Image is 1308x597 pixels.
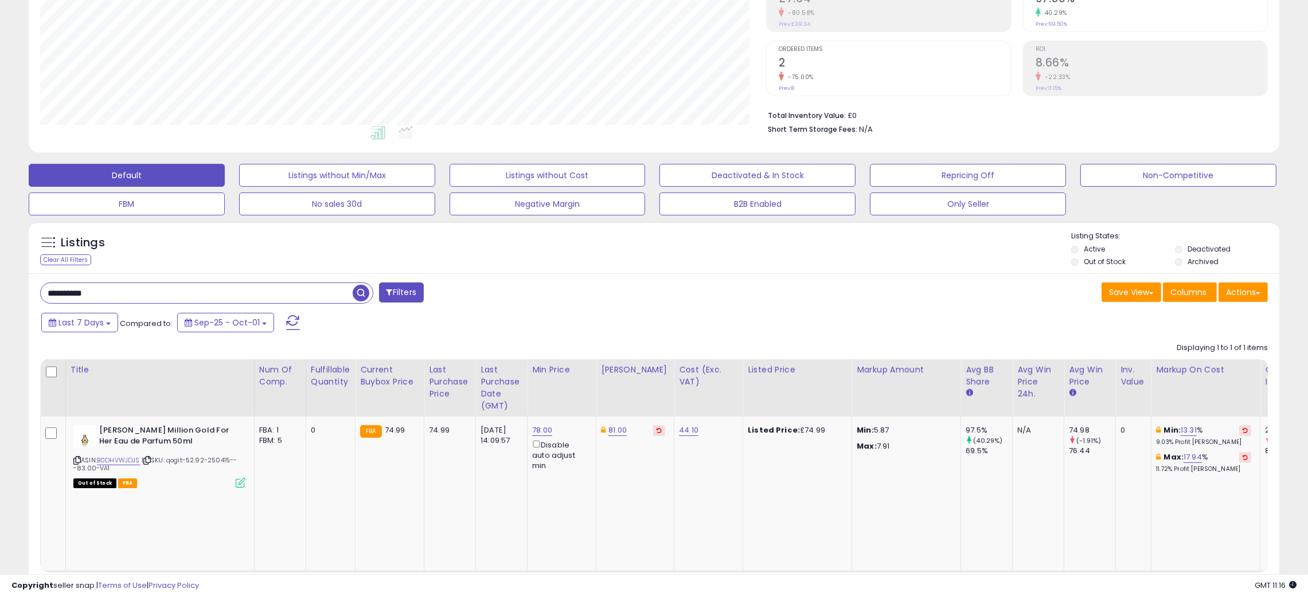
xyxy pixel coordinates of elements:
[601,364,669,376] div: [PERSON_NAME]
[748,425,800,435] b: Listed Price:
[429,425,467,435] div: 74.99
[1188,244,1231,254] label: Deactivated
[768,108,1259,121] li: £0
[1156,438,1251,446] p: 9.03% Profit [PERSON_NAME]
[379,282,424,303] button: Filters
[97,455,140,465] a: B0DHVWJDJS
[966,446,1012,456] div: 69.5%
[1163,282,1217,302] button: Columns
[58,317,104,328] span: Last 7 Days
[99,425,239,449] b: [PERSON_NAME] Million Gold For Her Eau de Parfum 50ml
[1102,282,1161,302] button: Save View
[870,164,1066,187] button: Repricing Off
[73,425,96,448] img: 31npXkeKr3L._SL40_.jpg
[1164,425,1181,435] b: Min:
[784,9,815,17] small: -80.58%
[1120,425,1142,435] div: 0
[1036,56,1267,72] h2: 8.66%
[779,21,810,28] small: Prev: £39.34
[1071,231,1279,242] p: Listing States:
[1164,451,1184,462] b: Max:
[966,364,1008,388] div: Avg BB Share
[481,425,518,446] div: [DATE] 14:09:57
[11,580,53,591] strong: Copyright
[40,254,91,265] div: Clear All Filters
[1156,465,1251,473] p: 11.72% Profit [PERSON_NAME]
[859,124,873,135] span: N/A
[73,425,245,486] div: ASIN:
[1181,425,1197,436] a: 13.31
[1084,244,1105,254] label: Active
[1076,436,1101,445] small: (-1.91%)
[966,388,973,398] small: Avg BB Share.
[1036,21,1067,28] small: Prev: 69.50%
[41,313,118,332] button: Last 7 Days
[450,193,646,215] button: Negative Margin
[679,425,698,436] a: 44.10
[1255,580,1297,591] span: 2025-10-9 11:16 GMT
[748,364,847,376] div: Listed Price
[1069,388,1076,398] small: Avg Win Price.
[608,425,627,436] a: 81.00
[857,441,952,451] p: 7.91
[29,193,225,215] button: FBM
[98,580,147,591] a: Terms of Use
[177,313,274,332] button: Sep-25 - Oct-01
[779,46,1010,53] span: Ordered Items
[1120,364,1146,388] div: Inv. value
[1084,257,1126,266] label: Out of Stock
[1265,364,1307,388] div: Ordered Items
[259,425,297,435] div: FBA: 1
[259,364,301,388] div: Num of Comp.
[870,193,1066,215] button: Only Seller
[659,164,856,187] button: Deactivated & In Stock
[784,73,814,81] small: -75.00%
[73,455,237,473] span: | SKU: qogit-52.92-250415---83.00-VA1
[779,56,1010,72] h2: 2
[29,164,225,187] button: Default
[857,441,877,451] strong: Max:
[1080,164,1276,187] button: Non-Competitive
[659,193,856,215] button: B2B Enabled
[385,425,405,435] span: 74.99
[259,435,297,446] div: FBM: 5
[149,580,199,591] a: Privacy Policy
[239,164,435,187] button: Listings without Min/Max
[71,364,249,376] div: Title
[532,425,552,436] a: 78.00
[239,193,435,215] button: No sales 30d
[1170,286,1207,298] span: Columns
[73,478,116,488] span: All listings that are currently out of stock and unavailable for purchase on Amazon
[1069,364,1111,388] div: Avg Win Price
[194,317,260,328] span: Sep-25 - Oct-01
[481,364,522,412] div: Last Purchase Date (GMT)
[779,85,794,92] small: Prev: 8
[11,580,199,591] div: seller snap | |
[429,364,471,400] div: Last Purchase Price
[1017,425,1055,435] div: N/A
[360,364,419,388] div: Current Buybox Price
[1156,364,1255,376] div: Markup on Cost
[679,364,738,388] div: Cost (Exc. VAT)
[857,364,956,376] div: Markup Amount
[311,364,350,388] div: Fulfillable Quantity
[1036,85,1061,92] small: Prev: 11.15%
[1017,364,1059,400] div: Avg Win Price 24h.
[857,425,874,435] strong: Min:
[748,425,843,435] div: £74.99
[1156,452,1251,473] div: %
[768,124,857,134] b: Short Term Storage Fees:
[1041,73,1071,81] small: -22.33%
[450,164,646,187] button: Listings without Cost
[360,425,381,438] small: FBA
[1069,425,1115,435] div: 74.98
[857,425,952,435] p: 5.87
[120,318,173,329] span: Compared to:
[1151,359,1260,417] th: The percentage added to the cost of goods (COGS) that forms the calculator for Min & Max prices.
[118,478,138,488] span: FBA
[532,364,591,376] div: Min Price
[1041,9,1067,17] small: 40.29%
[1188,257,1219,266] label: Archived
[768,111,846,120] b: Total Inventory Value:
[61,235,105,251] h5: Listings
